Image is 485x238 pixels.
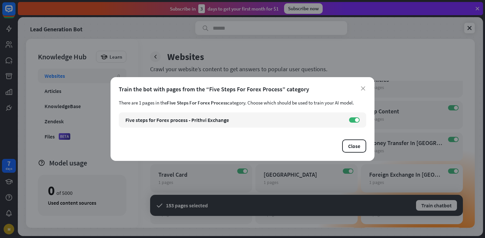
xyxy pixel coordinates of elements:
[415,199,458,211] button: Train chatbot
[119,85,366,93] div: Train the bot with pages from the “Five Steps For Forex Process” category
[167,100,227,106] span: Five Steps For Forex Process
[361,86,365,91] i: close
[119,100,366,106] div: There are 1 pages in the category. Choose which should be used to train your AI model.
[125,117,342,123] div: Five steps for Forex process - Prithvi Exchange
[5,3,25,22] button: Open LiveChat chat widget
[166,202,208,209] div: 153 pages selected
[342,139,366,153] button: Close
